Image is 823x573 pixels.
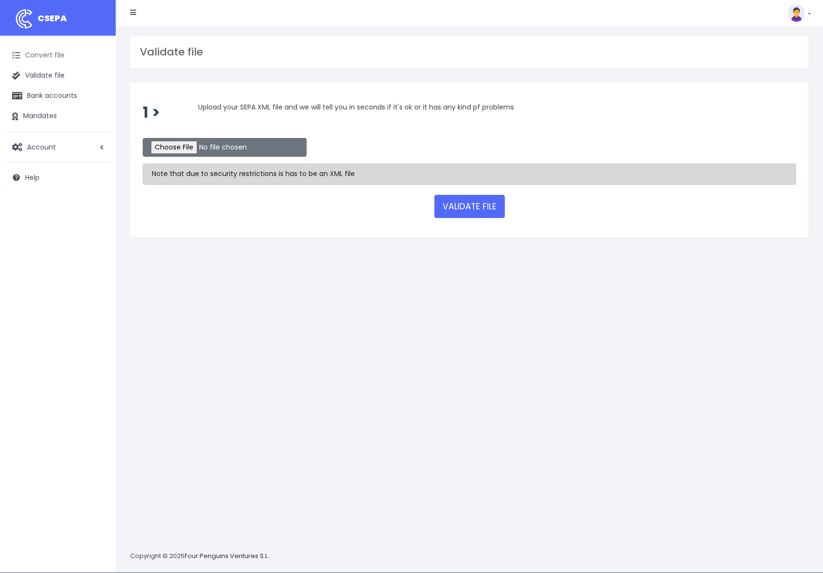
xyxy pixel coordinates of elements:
a: Bank accounts [5,86,111,106]
span: 1 > [143,102,160,123]
span: Upload your SEPA XML file and we will tell you in seconds if it's ok or it has any kind pf problems [198,102,514,112]
p: Copyright © 2025 . [130,551,270,561]
a: Help [5,167,111,188]
h3: Validate file [140,46,799,58]
span: Help [25,172,40,182]
div: Note that due to security restrictions is has to be an XML file [143,164,796,185]
a: Account [5,137,111,157]
img: profile [788,4,805,22]
span: CSEPA [38,12,67,24]
span: Account [27,142,56,151]
a: Validate file [5,66,111,86]
img: logo [12,7,36,31]
button: VALIDATE FILE [434,195,505,218]
a: Mandates [5,106,111,126]
a: Convert file [5,45,111,66]
a: Four Penguins Ventures S.L. [185,551,269,560]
